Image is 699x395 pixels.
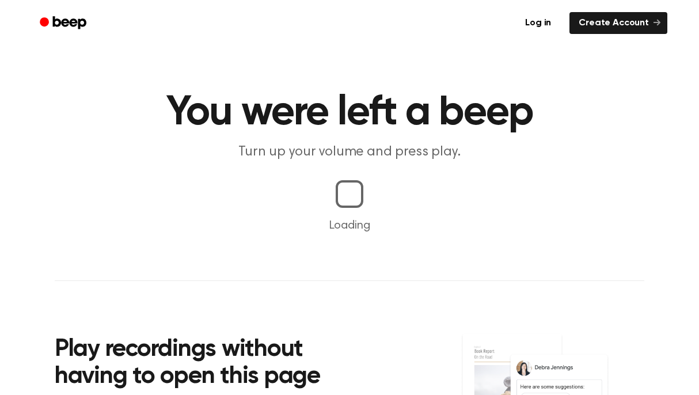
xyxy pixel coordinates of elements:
[32,12,97,35] a: Beep
[128,143,571,162] p: Turn up your volume and press play.
[55,92,644,134] h1: You were left a beep
[514,10,563,36] a: Log in
[14,217,685,234] p: Loading
[569,12,667,34] a: Create Account
[55,336,365,391] h2: Play recordings without having to open this page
